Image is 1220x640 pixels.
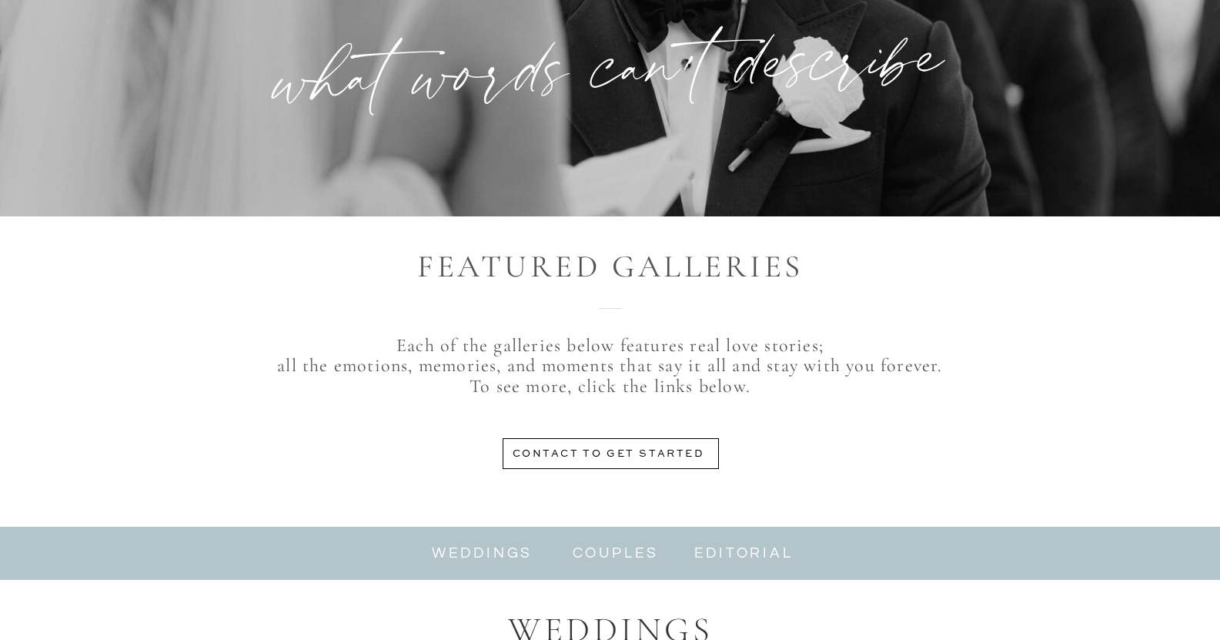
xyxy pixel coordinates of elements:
p: Each of the galleries below features real love stories; all the emotions, memories, and moments t... [216,336,1005,427]
a: couples [568,545,664,562]
a: weddings [431,545,534,562]
h2: featured galleries [311,246,911,275]
a: contact to get started [513,445,710,459]
h1: what words can't describe [256,11,965,114]
a: editorial [694,545,790,562]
